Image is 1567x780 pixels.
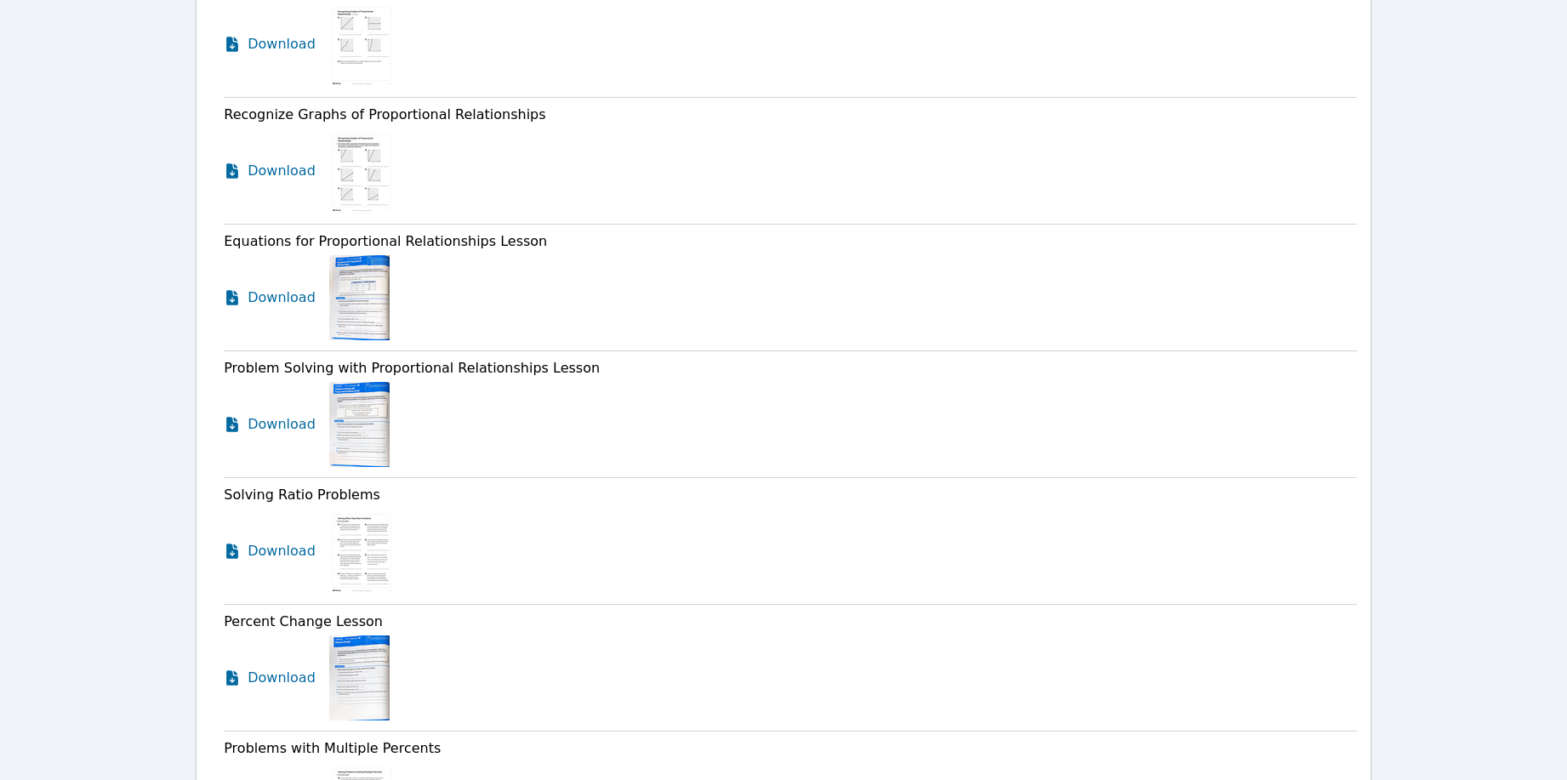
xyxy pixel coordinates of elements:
span: Download [248,541,316,561]
img: Problem Solving with Proportional Relationships Lesson [329,382,390,467]
span: Download [248,161,316,181]
span: Equations for Proportional Relationships Lesson [224,233,547,249]
a: Download [224,255,316,340]
a: Download [224,635,316,720]
span: Download [248,288,316,308]
span: Solving Ratio Problems [224,487,380,503]
img: Equations for Proportional Relationships Lesson [329,255,390,340]
span: Problem Solving with Proportional Relationships Lesson [224,360,600,376]
a: Download [224,2,316,87]
a: Download [224,382,316,467]
span: Download [248,34,316,54]
a: Download [224,128,316,214]
span: Download [248,414,316,435]
span: Download [248,668,316,688]
span: Percent Change Lesson [224,613,383,629]
a: Download [224,509,316,594]
span: Recognize Graphs of Proportional Relationships [224,106,545,122]
img: Solving Ratio Problems [329,509,395,594]
img: Percent Change Lesson [329,635,390,720]
span: Problems with Multiple Percents [224,740,441,756]
img: Recognize Graphs of Proportional Relationships [329,128,395,214]
img: Recognize Graphs of Proportional Relationships Continued [329,2,395,87]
